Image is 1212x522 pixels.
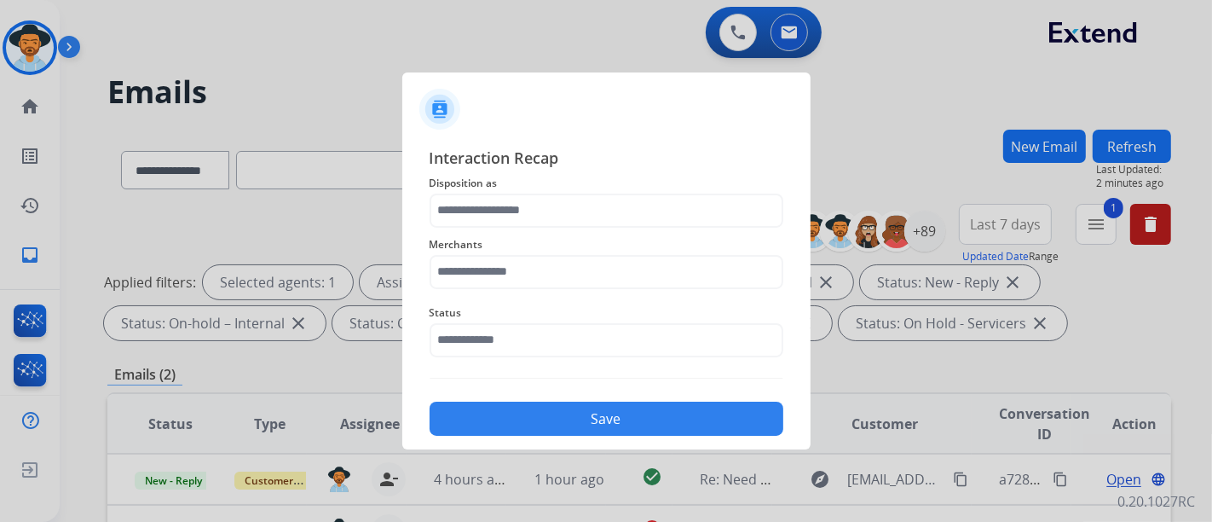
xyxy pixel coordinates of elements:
[430,173,783,194] span: Disposition as
[430,303,783,323] span: Status
[430,235,783,255] span: Merchants
[419,89,460,130] img: contactIcon
[430,402,783,436] button: Save
[430,146,783,173] span: Interaction Recap
[1117,491,1195,512] p: 0.20.1027RC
